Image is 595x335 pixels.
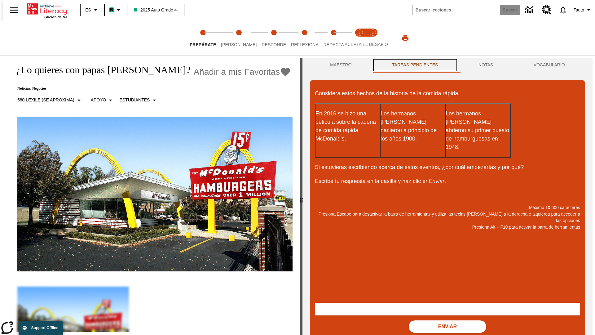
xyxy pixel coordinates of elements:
[372,58,458,73] button: TAREAS PENDIENTES
[10,86,291,91] p: Noticias: Negocios
[300,58,302,335] div: Pulsa la tecla de intro o la barra espaciadora y luego presiona las flechas de derecha e izquierd...
[310,58,372,73] button: Maestro
[85,7,91,13] span: ES
[345,42,388,47] span: ACEPTA EL DESAFÍO
[381,109,445,143] p: Los hermanos [PERSON_NAME] nacieron a principio de los años 1900.
[571,4,595,16] button: Perfil/Configuración
[2,5,90,11] body: Máximo 10,000 caracteres Presiona Escape para desactivar la barra de herramientas y utiliza las t...
[88,95,117,106] button: Tipo de apoyo, Apoyo
[310,58,585,73] div: Instructional Panel Tabs
[107,4,125,16] button: Boost El color de la clase es verde menta. Cambiar el color de la clase.
[324,42,344,47] span: Redacta
[513,58,585,73] button: VOCABULARIO
[185,21,221,55] button: Prepárate step 1 of 5
[315,204,580,211] p: Máximo 10,000 caracteres
[429,178,444,184] em: Enviar
[262,42,286,47] span: Responde
[257,21,291,55] button: Responde step 3 of 5
[395,33,415,44] button: Imprimir
[555,2,571,18] a: Notificaciones
[119,97,150,103] p: Estudiantes
[17,117,293,272] img: Uno de los primeros locales de McDonald's, con el icónico letrero rojo y los arcos amarillos.
[315,109,380,143] p: En 2016 se hizo una película sobre la cadena de comida rápida McDonald's.
[291,42,319,47] span: Reflexiona
[364,21,382,55] button: Acepta el desafío contesta step 2 of 2
[221,42,257,47] span: [PERSON_NAME]
[351,21,369,55] button: Acepta el desafío lee step 1 of 2
[110,6,113,14] span: B
[10,64,191,76] h1: ¿Lo quieres con papas [PERSON_NAME]?
[412,5,498,15] input: Buscar campo
[359,31,360,34] text: 1
[190,42,216,47] span: Prepárate
[286,21,324,55] button: Reflexiona step 4 of 5
[216,21,262,55] button: Lee step 2 of 5
[319,21,349,55] button: Redacta step 5 of 5
[17,97,74,103] p: 580 Lexile (Se aproxima)
[15,95,85,106] button: Seleccione Lexile, 580 Lexile (Se aproxima)
[315,211,580,224] p: Presiona Escape para desactivar la barra de herramientas y utiliza las teclas [PERSON_NAME] a la ...
[409,320,486,333] button: Enviar
[194,67,280,77] span: Añadir a mis Favoritas
[134,7,177,13] span: 2025 Auto Grade 4
[82,4,102,16] button: Lenguaje: ES, Selecciona un idioma
[315,163,580,172] p: Si estuvieras escribiendo acerca de estos eventos, ¿por cuál empezarías y por qué?
[91,97,106,103] p: Apoyo
[194,66,291,77] button: Añadir a mis Favoritas - ¿Lo quieres con papas fritas?
[521,2,538,19] a: Centro de información
[27,2,67,19] div: Portada
[19,321,63,335] button: Support Offline
[302,58,593,335] div: activity
[44,15,67,19] span: Edición de NJ
[31,326,58,330] span: Support Offline
[538,2,555,18] a: Centro de recursos, Se abrirá en una pestaña nueva.
[458,58,513,73] button: NOTAS
[117,95,161,106] button: Seleccionar estudiante
[315,89,580,98] p: Considera estos hechos de la historia de la comida rápida.
[5,1,23,19] button: Abrir el menú lateral
[315,224,580,230] p: Presiona Alt + F10 para activar la barra de herramientas
[2,58,300,332] div: reading
[372,31,373,34] text: 2
[574,7,584,13] span: Tauto
[315,177,580,185] p: Escribe tu respuesta en la casilla y haz clic en .
[446,109,510,151] p: Los hermanos [PERSON_NAME] abrieron su primer puesto de hamburguesas en 1948.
